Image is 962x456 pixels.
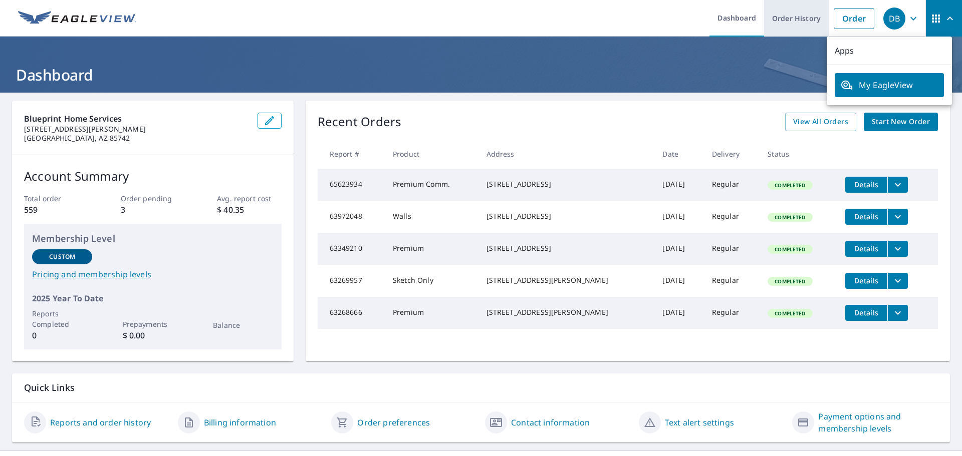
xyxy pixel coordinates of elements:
td: Regular [704,297,760,329]
a: Start New Order [864,113,938,131]
td: Sketch Only [385,265,478,297]
div: [STREET_ADDRESS][PERSON_NAME] [487,307,647,317]
p: Recent Orders [318,113,402,131]
button: detailsBtn-63349210 [845,241,887,257]
td: [DATE] [654,169,703,201]
a: Billing information [204,416,276,428]
button: detailsBtn-63972048 [845,209,887,225]
span: Details [851,276,881,285]
p: Apps [827,37,952,65]
th: Date [654,139,703,169]
td: 63268666 [318,297,385,329]
span: Start New Order [872,116,930,128]
button: detailsBtn-63269957 [845,273,887,289]
span: Completed [769,214,811,221]
div: [STREET_ADDRESS] [487,179,647,189]
h1: Dashboard [12,65,950,85]
a: My EagleView [835,73,944,97]
a: Payment options and membership levels [818,410,938,434]
td: 63972048 [318,201,385,233]
button: filesDropdownBtn-63269957 [887,273,908,289]
div: [STREET_ADDRESS] [487,243,647,253]
p: Total order [24,193,88,204]
p: 0 [32,329,92,341]
td: [DATE] [654,265,703,297]
th: Report # [318,139,385,169]
td: Regular [704,169,760,201]
p: 559 [24,204,88,216]
button: detailsBtn-63268666 [845,305,887,321]
p: Prepayments [123,319,183,329]
p: Order pending [121,193,185,204]
p: Account Summary [24,167,282,185]
span: Details [851,212,881,221]
th: Address [478,139,655,169]
a: View All Orders [785,113,856,131]
td: [DATE] [654,201,703,233]
td: [DATE] [654,233,703,265]
p: 2025 Year To Date [32,292,274,304]
th: Status [760,139,837,169]
span: Details [851,244,881,253]
a: Order preferences [357,416,430,428]
td: Regular [704,201,760,233]
td: 63269957 [318,265,385,297]
span: Completed [769,278,811,285]
td: 65623934 [318,169,385,201]
span: Details [851,308,881,317]
span: View All Orders [793,116,848,128]
p: $ 0.00 [123,329,183,341]
span: My EagleView [841,79,938,91]
span: Completed [769,182,811,189]
span: Completed [769,246,811,253]
p: [STREET_ADDRESS][PERSON_NAME] [24,125,250,134]
div: [STREET_ADDRESS][PERSON_NAME] [487,275,647,285]
th: Delivery [704,139,760,169]
button: filesDropdownBtn-63268666 [887,305,908,321]
td: Regular [704,265,760,297]
p: Custom [49,252,75,261]
img: EV Logo [18,11,136,26]
div: DB [883,8,905,30]
a: Reports and order history [50,416,151,428]
p: $ 40.35 [217,204,281,216]
th: Product [385,139,478,169]
td: Premium [385,297,478,329]
a: Contact information [511,416,590,428]
td: Regular [704,233,760,265]
button: detailsBtn-65623934 [845,177,887,193]
td: Premium [385,233,478,265]
div: [STREET_ADDRESS] [487,211,647,221]
p: 3 [121,204,185,216]
p: Blueprint Home Services [24,113,250,125]
button: filesDropdownBtn-63349210 [887,241,908,257]
a: Text alert settings [665,416,734,428]
button: filesDropdownBtn-63972048 [887,209,908,225]
span: Details [851,180,881,189]
a: Pricing and membership levels [32,268,274,280]
td: Walls [385,201,478,233]
span: Completed [769,310,811,317]
p: [GEOGRAPHIC_DATA], AZ 85742 [24,134,250,143]
p: Membership Level [32,232,274,245]
button: filesDropdownBtn-65623934 [887,177,908,193]
td: [DATE] [654,297,703,329]
a: Order [834,8,874,29]
p: Avg. report cost [217,193,281,204]
p: Reports Completed [32,308,92,329]
td: Premium Comm. [385,169,478,201]
td: 63349210 [318,233,385,265]
p: Balance [213,320,273,330]
p: Quick Links [24,381,938,394]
